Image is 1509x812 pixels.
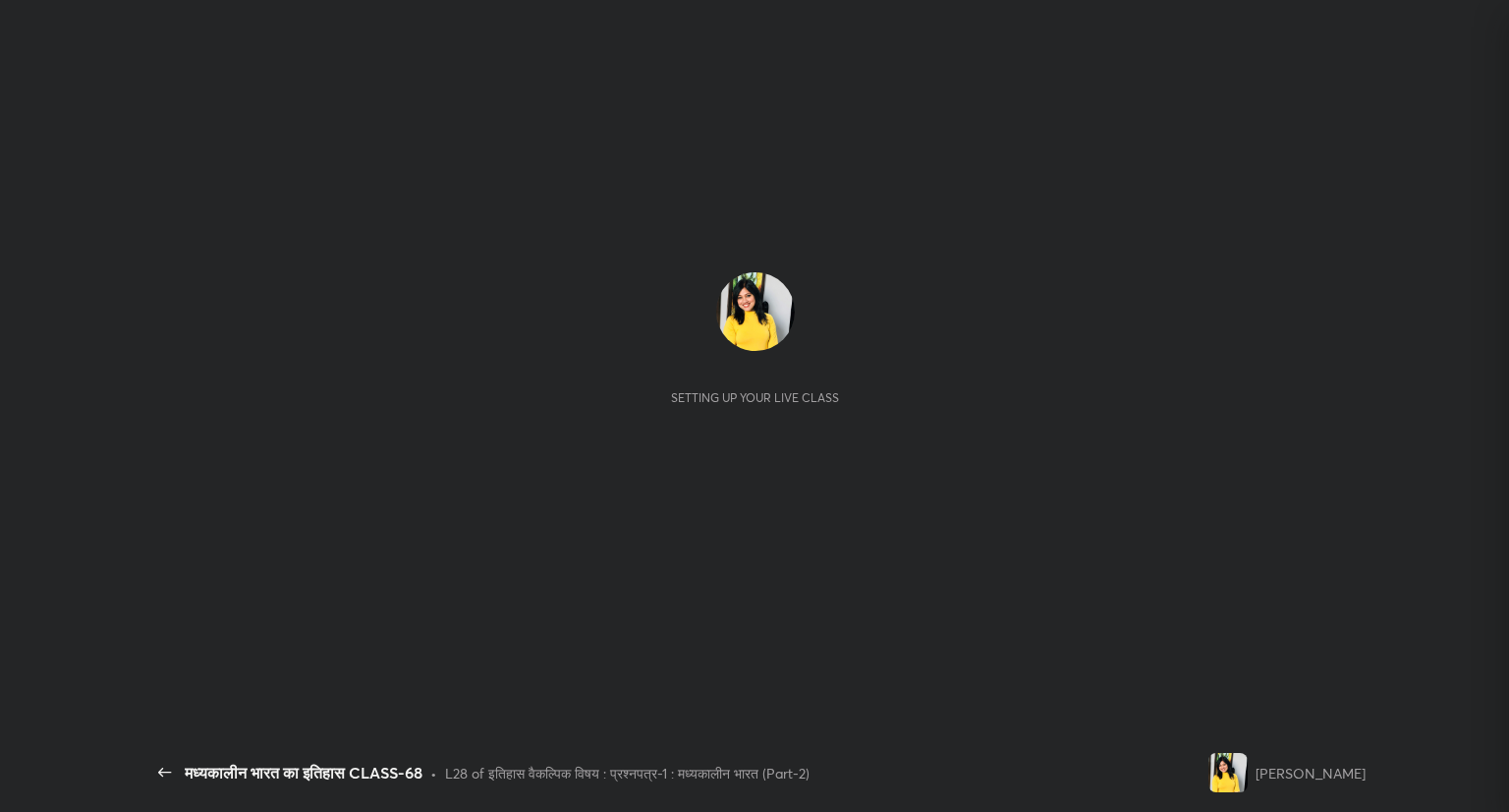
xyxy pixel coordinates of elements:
[671,390,839,405] div: Setting up your live class
[716,272,795,351] img: b7ff81f82511446cb470fc7d5bf18fca.jpg
[430,763,437,783] div: •
[1208,753,1248,792] img: b7ff81f82511446cb470fc7d5bf18fca.jpg
[445,763,810,783] div: L28 of इतिहास वैकल्पिक विषय : प्रश्नपत्र-1 : मध्यकालीन भारत (Part-2)
[185,761,422,784] div: मध्यकालीन भारत का इतिहास CLASS-68
[1256,763,1366,783] div: [PERSON_NAME]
